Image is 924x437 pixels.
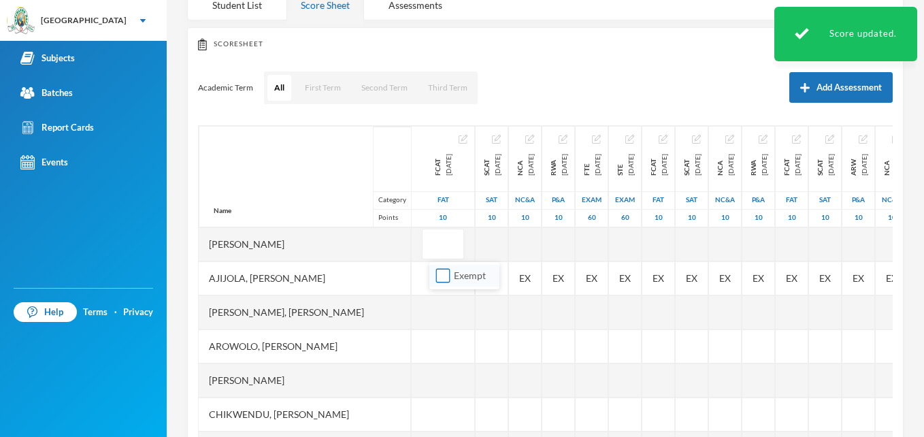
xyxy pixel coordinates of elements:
[842,191,874,209] div: Project And Assignment
[681,154,692,176] span: SCAT
[709,209,741,227] div: 10
[625,135,634,144] img: edit
[354,75,414,101] button: Second Term
[548,154,570,176] div: Research Work and Assignment
[814,154,836,176] div: Second Continuous Assessment Test
[642,191,674,209] div: First Assessment Test
[542,209,574,227] div: 10
[459,135,467,144] img: edit
[20,86,73,100] div: Batches
[681,154,703,176] div: Second continuous assessment test
[476,209,508,227] div: 10
[267,75,291,101] button: All
[492,133,501,144] button: Edit Assessment
[776,191,808,209] div: First Assessment Test
[552,271,564,285] span: Student Exempted.
[514,154,525,176] span: NCA
[199,227,411,261] div: [PERSON_NAME]
[876,191,908,209] div: Notecheck And Attendance
[742,209,774,227] div: 10
[199,195,246,227] div: Name
[776,209,808,227] div: 10
[519,271,531,285] span: Student Exempted.
[609,209,641,227] div: 60
[809,209,841,227] div: 10
[20,155,68,169] div: Events
[20,51,75,65] div: Subjects
[725,135,734,144] img: edit
[592,133,601,144] button: Edit Assessment
[676,191,708,209] div: Second Assessment Test
[659,133,667,144] button: Edit Assessment
[625,133,634,144] button: Edit Assessment
[199,363,411,398] div: [PERSON_NAME]
[576,209,608,227] div: 60
[886,271,897,285] span: Student Exempted.
[432,154,443,176] span: FCAT
[825,135,834,144] img: edit
[825,133,834,144] button: Edit Assessment
[881,154,903,176] div: Notecheck And Attendance
[412,191,474,209] div: First Assessment Test
[692,133,701,144] button: Edit Assessment
[859,133,868,144] button: Edit Assessment
[786,271,797,285] span: Student Exempted.
[83,306,108,319] a: Terms
[298,75,348,101] button: First Term
[559,135,567,144] img: edit
[609,191,641,209] div: Examination
[859,135,868,144] img: edit
[509,209,541,227] div: 10
[123,306,153,319] a: Privacy
[781,154,792,176] span: FCAT
[714,154,736,176] div: Notecheck and Attendance
[676,209,708,227] div: 10
[648,154,670,176] div: First Continuous Assessment Test
[576,191,608,209] div: Examination
[514,154,536,176] div: Notecheck and Attendance
[509,191,541,209] div: Notecheck And Attendance
[819,271,831,285] span: Student Exempted.
[842,209,874,227] div: 10
[199,261,411,295] div: Ajijola, [PERSON_NAME]
[648,154,659,176] span: FCAT
[892,135,901,144] img: edit
[748,154,770,176] div: Research Work and Assignment
[789,72,893,103] button: Add Assessment
[198,82,253,93] p: Academic Term
[814,154,825,176] span: SCAT
[581,154,603,176] div: First Term Examination
[742,191,774,209] div: Project And Assignment
[592,135,601,144] img: edit
[619,271,631,285] span: Student Exempted.
[686,271,697,285] span: Student Exempted.
[753,271,764,285] span: Student Exempted.
[781,154,803,176] div: First Continuous Assessment Test
[459,133,467,144] button: Edit Assessment
[373,191,411,209] div: Category
[373,209,411,227] div: Points
[714,154,725,176] span: NCA
[809,191,841,209] div: Second Assessment Test
[709,191,741,209] div: Notecheck And Attendance
[614,154,636,176] div: Second Term Examination
[759,135,768,144] img: edit
[542,191,574,209] div: Project And Assignment
[492,135,501,144] img: edit
[559,133,567,144] button: Edit Assessment
[476,191,508,209] div: Second Assessment Test
[653,271,664,285] span: Student Exempted.
[759,133,768,144] button: Edit Assessment
[412,209,474,227] div: 10
[719,271,731,285] span: Student Exempted.
[725,133,734,144] button: Edit Assessment
[881,154,892,176] span: NCA
[198,38,893,50] div: Scoresheet
[432,154,454,176] div: First Continuous Assessment Test
[774,7,917,61] div: Score updated.
[581,154,592,176] span: FTE
[548,154,559,176] span: RWA
[20,120,94,135] div: Report Cards
[421,75,474,101] button: Third Term
[748,154,759,176] span: RWA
